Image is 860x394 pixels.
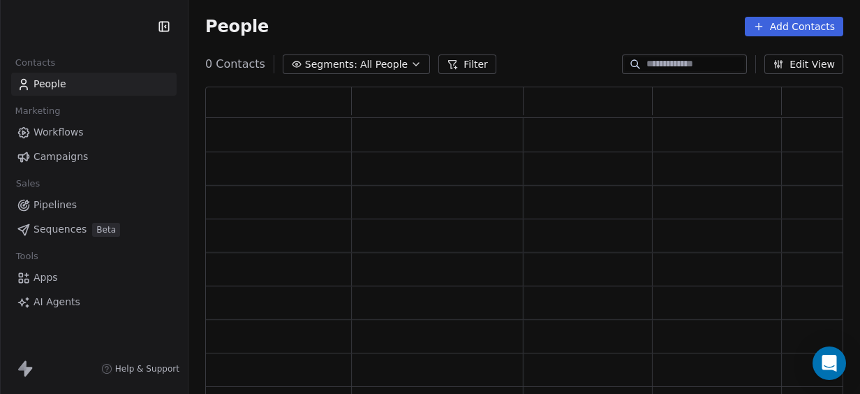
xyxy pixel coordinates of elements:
span: Help & Support [115,363,179,374]
span: Contacts [9,52,61,73]
span: AI Agents [34,295,80,309]
span: Tools [10,246,44,267]
span: People [34,77,66,92]
button: Edit View [764,54,843,74]
a: AI Agents [11,291,177,314]
a: People [11,73,177,96]
span: Pipelines [34,198,77,212]
span: Marketing [9,101,66,122]
span: Beta [92,223,120,237]
span: All People [360,57,408,72]
span: Apps [34,270,58,285]
button: Filter [438,54,496,74]
a: Help & Support [101,363,179,374]
span: Campaigns [34,149,88,164]
a: Campaigns [11,145,177,168]
a: SequencesBeta [11,218,177,241]
span: People [205,16,269,37]
a: Pipelines [11,194,177,217]
span: Sales [10,173,46,194]
button: Add Contacts [745,17,843,36]
a: Apps [11,266,177,289]
span: Sequences [34,222,87,237]
div: Open Intercom Messenger [813,346,846,380]
span: Segments: [305,57,357,72]
a: Workflows [11,121,177,144]
span: Workflows [34,125,84,140]
span: 0 Contacts [205,56,265,73]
